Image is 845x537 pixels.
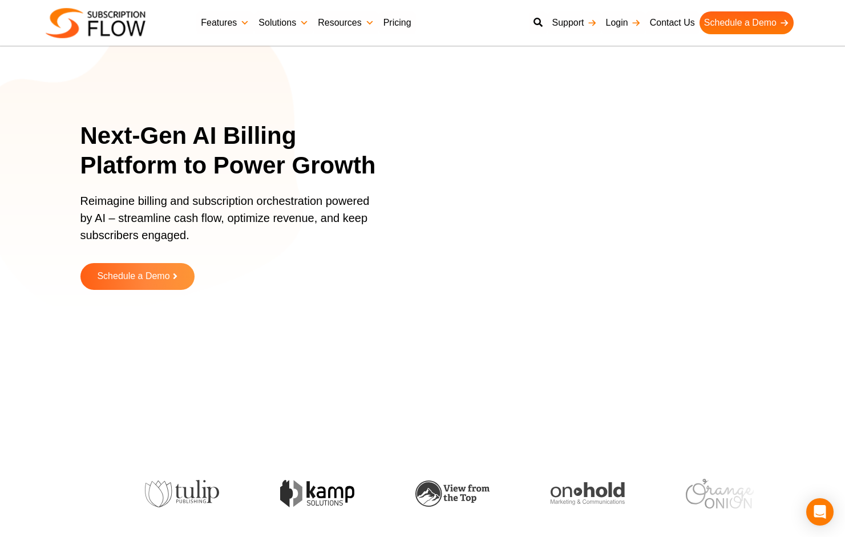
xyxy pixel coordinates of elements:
a: Schedule a Demo [700,11,794,34]
img: Subscriptionflow [46,8,145,38]
a: Support [547,11,601,34]
a: Pricing [379,11,416,34]
a: Login [601,11,645,34]
div: Open Intercom Messenger [806,498,834,526]
a: Contact Us [645,11,700,34]
a: Features [196,11,254,34]
a: Resources [313,11,378,34]
a: Solutions [254,11,313,34]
